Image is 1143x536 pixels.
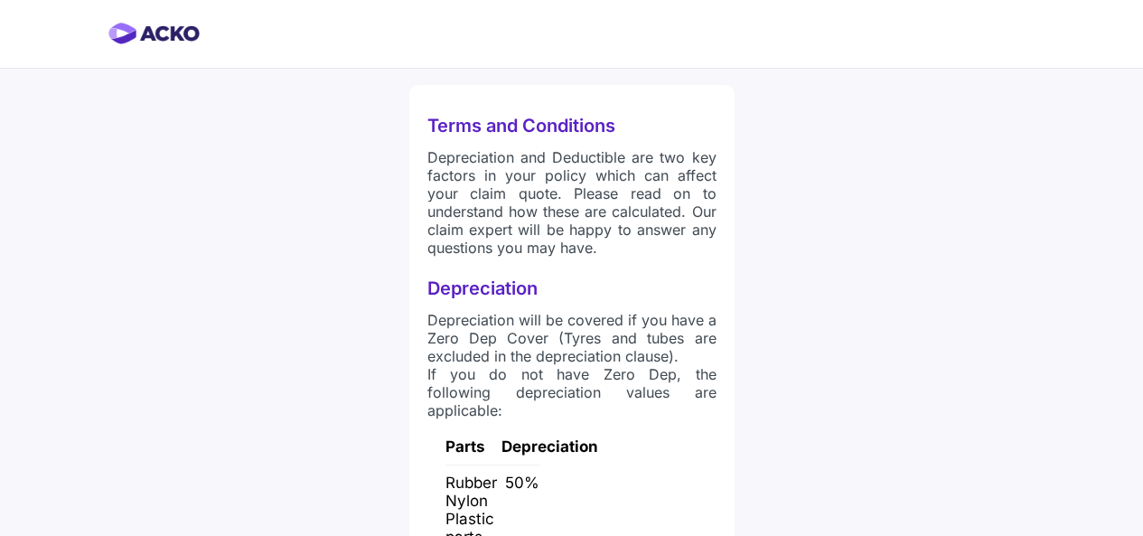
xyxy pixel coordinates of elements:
img: horizontal-gradient.png [108,23,200,44]
div: Depreciation will be covered if you have a Zero Dep Cover (Tyres and tubes are excluded in the de... [427,311,717,428]
div: Parts [445,428,492,465]
div: Depreciation [427,266,717,311]
div: Terms and Conditions [427,103,717,148]
div: Depreciation and Deductible are two key factors in your policy which can affect your claim quote.... [427,148,717,266]
div: 50% [496,465,539,501]
div: Depreciation [492,428,539,465]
